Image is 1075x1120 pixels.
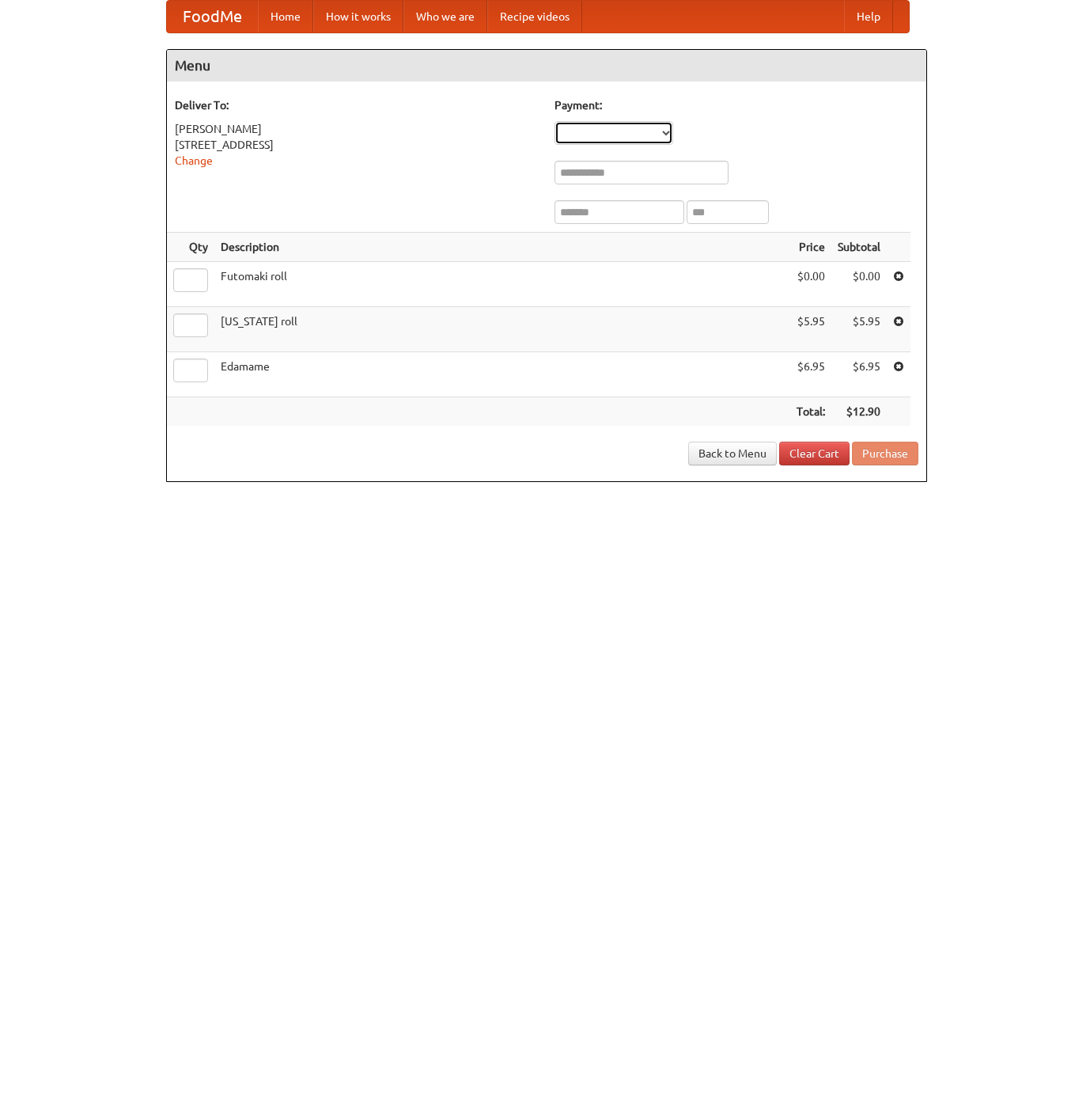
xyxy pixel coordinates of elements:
h5: Deliver To: [175,97,539,113]
h4: Menu [167,50,926,82]
td: $0.00 [831,262,887,307]
th: Description [214,233,790,262]
th: $12.90 [831,397,887,427]
a: Help [844,1,893,32]
th: Qty [167,233,214,262]
a: Home [258,1,313,32]
h5: Payment: [555,97,918,113]
a: FoodMe [167,1,258,32]
td: $0.00 [790,262,831,307]
td: Edamame [214,352,790,397]
a: Clear Cart [779,442,850,465]
div: [STREET_ADDRESS] [175,137,539,153]
a: Back to Menu [688,442,777,465]
th: Subtotal [831,233,887,262]
a: Recipe videos [487,1,582,32]
button: Purchase [852,442,918,465]
div: [PERSON_NAME] [175,121,539,137]
td: $5.95 [831,307,887,352]
th: Price [790,233,831,262]
th: Total: [790,397,831,427]
td: $6.95 [790,352,831,397]
a: Who we are [403,1,487,32]
td: Futomaki roll [214,262,790,307]
td: $6.95 [831,352,887,397]
td: [US_STATE] roll [214,307,790,352]
td: $5.95 [790,307,831,352]
a: Change [175,154,213,167]
a: How it works [313,1,403,32]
